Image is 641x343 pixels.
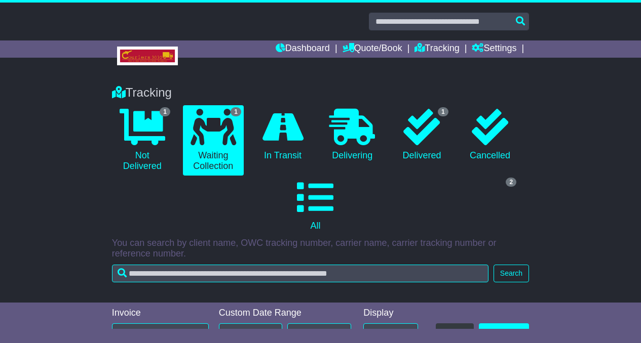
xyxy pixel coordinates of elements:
[183,105,244,176] a: 1 Waiting Collection
[231,107,241,116] span: 1
[506,178,516,187] span: 2
[112,308,209,319] div: Invoice
[436,323,474,341] button: Refresh
[414,40,459,58] a: Tracking
[254,105,312,165] a: In Transit
[112,105,173,176] a: 1 Not Delivered
[112,238,529,260] p: You can search by client name, OWC tracking number, carrier name, carrier tracking number or refe...
[107,85,534,100] div: Tracking
[461,105,519,165] a: Cancelled
[438,107,448,116] span: 1
[219,308,351,319] div: Custom Date Range
[494,265,529,282] button: Search
[479,323,529,341] a: CSV Export
[160,107,170,116] span: 1
[343,40,402,58] a: Quote/Book
[393,105,450,165] a: 1 Delivered
[322,105,383,165] a: Delivering
[363,308,418,319] div: Display
[276,40,330,58] a: Dashboard
[472,40,516,58] a: Settings
[112,176,519,235] a: 2 All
